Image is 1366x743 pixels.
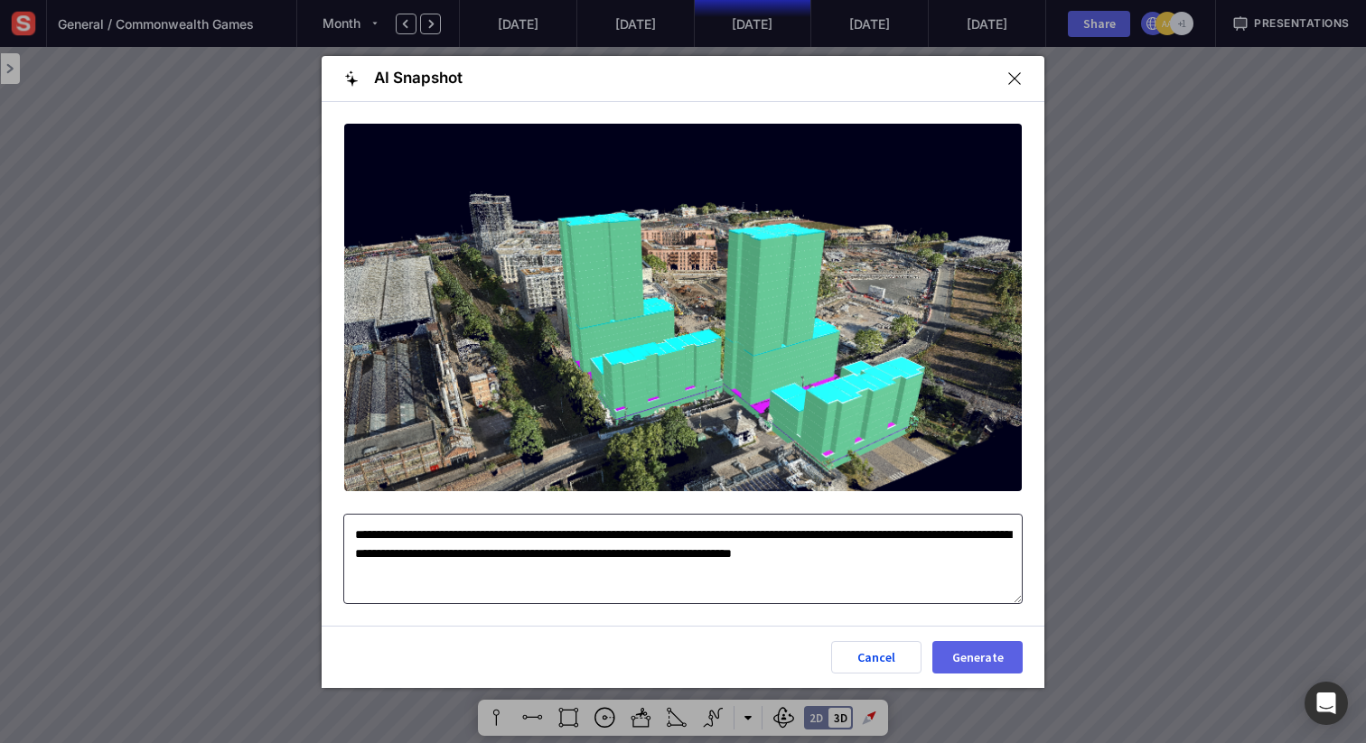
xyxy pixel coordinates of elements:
div: Open Intercom Messenger [1305,682,1348,725]
button: Generate [932,641,1023,673]
div: Generate [948,651,1007,664]
button: Cancel [831,641,922,673]
img: AI Enhanced Snapshot [344,124,1022,492]
div: AI Snapshot [343,70,463,87]
div: Cancel [847,651,906,664]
